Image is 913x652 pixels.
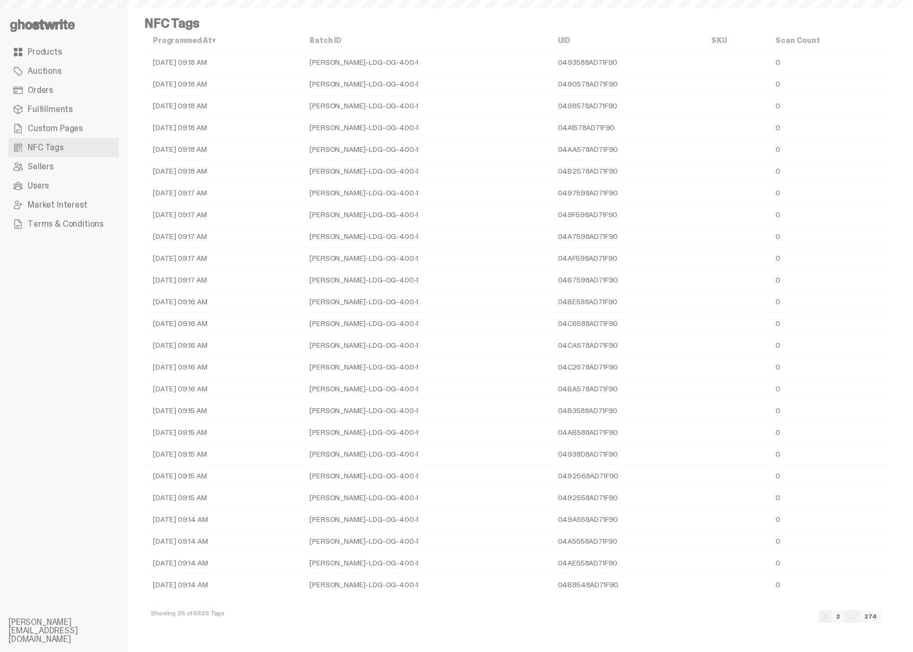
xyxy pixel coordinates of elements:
td: [PERSON_NAME]-LDG-OG-400-1 [301,356,549,378]
td: [PERSON_NAME]-LDG-OG-400-1 [301,247,549,269]
td: 0 [767,465,888,487]
td: [DATE] 09:16 AM [144,334,301,356]
td: 0 [767,247,888,269]
span: Fulfillments [28,105,73,114]
td: [PERSON_NAME]-LDG-OG-400-1 [301,95,549,117]
td: 0 [767,117,888,139]
td: 0 [767,269,888,291]
td: 0 [767,334,888,356]
td: [PERSON_NAME]-LDG-OG-400-1 [301,139,549,160]
td: [PERSON_NAME]-LDG-OG-400-1 [301,117,549,139]
td: 0 [767,574,888,596]
td: [PERSON_NAME]-LDG-OG-400-1 [301,443,549,465]
td: [DATE] 09:18 AM [144,160,301,182]
td: 0 [767,52,888,73]
td: [PERSON_NAME]-LDG-OG-400-1 [301,204,549,226]
td: 04B2578AD71F90 [549,160,703,182]
a: 2 [831,610,845,623]
td: 049F598AD71F90 [549,204,703,226]
td: [PERSON_NAME]-LDG-OG-400-1 [301,291,549,313]
td: 0498578AD71F90 [549,95,703,117]
td: 04B7598AD71F90 [549,269,703,291]
span: ▾ [212,36,216,45]
td: 04B8548AD71F90 [549,574,703,596]
span: Orders [28,86,53,95]
a: Fulfillments [8,100,119,119]
td: [DATE] 09:14 AM [144,509,301,530]
a: 274 [859,610,882,623]
td: 0 [767,160,888,182]
h4: NFC Tags [144,17,200,30]
td: [DATE] 09:17 AM [144,182,301,204]
span: Market Interest [28,201,88,209]
td: 0 [767,487,888,509]
td: 0 [767,291,888,313]
td: 04B3588AD71F90 [549,400,703,422]
td: 0 [767,139,888,160]
td: [PERSON_NAME]-LDG-OG-400-1 [301,269,549,291]
td: [PERSON_NAME]-LDG-OG-400-1 [301,552,549,574]
span: Terms & Conditions [28,220,104,228]
td: [PERSON_NAME]-LDG-OG-400-1 [301,487,549,509]
td: [DATE] 09:14 AM [144,552,301,574]
td: 04938D8AD71F90 [549,443,703,465]
td: 04A7598AD71F90 [549,226,703,247]
td: 04AA578AD71F90 [549,139,703,160]
span: NFC Tags [28,143,64,152]
td: 0492568AD71F90 [549,465,703,487]
td: [PERSON_NAME]-LDG-OG-400-1 [301,73,549,95]
td: [DATE] 09:18 AM [144,95,301,117]
td: 04C2578AD71F90 [549,356,703,378]
td: 0 [767,73,888,95]
td: 04A5558AD71F90 [549,530,703,552]
td: 0490578AD71F90 [549,73,703,95]
td: 04BE588AD71F90 [549,291,703,313]
td: [PERSON_NAME]-LDG-OG-400-1 [301,378,549,400]
td: 0 [767,95,888,117]
th: SKU [703,30,767,52]
td: 04AF598AD71F90 [549,247,703,269]
a: Users [8,176,119,195]
td: 0 [767,400,888,422]
a: Terms & Conditions [8,215,119,234]
td: 0 [767,356,888,378]
td: [DATE] 09:15 AM [144,422,301,443]
td: 0 [767,226,888,247]
td: [DATE] 09:16 AM [144,313,301,334]
td: 0 [767,509,888,530]
td: 04AE558AD71F90 [549,552,703,574]
td: [PERSON_NAME]-LDG-OG-400-1 [301,530,549,552]
td: 049A558AD71F90 [549,509,703,530]
a: Custom Pages [8,119,119,138]
td: [DATE] 09:15 AM [144,443,301,465]
td: 04BA578AD71F90 [549,378,703,400]
td: [DATE] 09:16 AM [144,378,301,400]
span: Products [28,48,62,56]
td: [PERSON_NAME]-LDG-OG-400-1 [301,182,549,204]
a: Products [8,42,119,62]
span: Users [28,182,49,190]
td: [PERSON_NAME]-LDG-OG-400-1 [301,313,549,334]
td: 0 [767,443,888,465]
td: [DATE] 09:18 AM [144,139,301,160]
td: 0 [767,422,888,443]
td: [DATE] 09:15 AM [144,487,301,509]
td: [PERSON_NAME]-LDG-OG-400-1 [301,334,549,356]
span: Sellers [28,162,54,171]
td: 0 [767,313,888,334]
td: [PERSON_NAME]-LDG-OG-400-1 [301,422,549,443]
th: Batch ID [301,30,549,52]
td: [PERSON_NAME]-LDG-OG-400-1 [301,160,549,182]
a: Auctions [8,62,119,81]
td: 0492558AD71F90 [549,487,703,509]
td: 04AB588AD71F90 [549,422,703,443]
a: Orders [8,81,119,100]
td: 04A1578AD71F90 [549,117,703,139]
li: [PERSON_NAME][EMAIL_ADDRESS][DOMAIN_NAME] [8,618,136,644]
td: [DATE] 09:18 AM [144,73,301,95]
td: 0497598AD71F90 [549,182,703,204]
td: [DATE] 09:17 AM [144,247,301,269]
td: 0 [767,204,888,226]
a: Programmed At▾ [153,36,216,45]
td: [DATE] 09:14 AM [144,530,301,552]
